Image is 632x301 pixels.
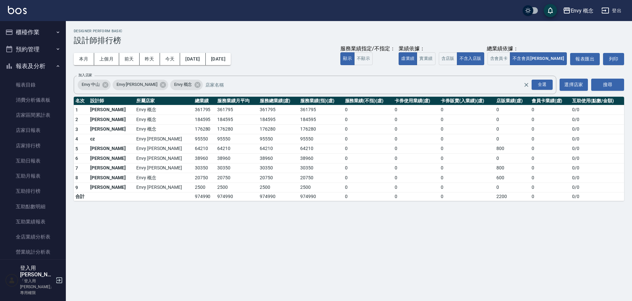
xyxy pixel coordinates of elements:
[160,53,180,65] button: 今天
[299,173,343,183] td: 20750
[560,4,596,17] button: Envy 概念
[258,183,299,192] td: 2500
[3,58,63,75] button: 報表及分析
[570,97,624,105] th: 互助使用(點數/金額)
[439,163,495,173] td: 0
[343,192,393,201] td: 0
[216,124,258,134] td: 176280
[135,124,193,134] td: Envy 概念
[3,108,63,123] a: 店家區間累計表
[530,115,570,125] td: 0
[3,244,63,260] a: 營業統計分析表
[75,165,78,171] span: 7
[258,115,299,125] td: 184595
[74,192,89,201] td: 合計
[530,134,570,144] td: 0
[113,81,161,88] span: Envy [PERSON_NAME]
[3,41,63,58] button: 預約管理
[439,45,567,52] div: 總業績依據：
[343,105,393,115] td: 0
[570,105,624,115] td: 0 / 0
[216,192,258,201] td: 974990
[299,115,343,125] td: 184595
[74,29,624,33] h2: Designer Perform Basic
[3,24,63,41] button: 櫃檯作業
[343,154,393,163] td: 0
[216,115,258,125] td: 184595
[530,124,570,134] td: 0
[3,184,63,199] a: 互助排行榜
[530,78,554,91] button: Open
[258,105,299,115] td: 361795
[530,154,570,163] td: 0
[439,173,495,183] td: 0
[3,123,63,138] a: 店家日報表
[170,80,203,90] div: Envy 概念
[343,173,393,183] td: 0
[487,52,511,65] button: 含會員卡
[3,77,63,92] a: 報表目錄
[495,124,530,134] td: 0
[193,183,216,192] td: 2500
[75,175,78,180] span: 8
[204,79,535,90] input: 店家名稱
[530,192,570,201] td: 0
[140,53,160,65] button: 昨天
[570,183,624,192] td: 0 / 0
[78,80,111,90] div: Envy 中山
[343,183,393,192] td: 0
[343,124,393,134] td: 0
[457,52,484,65] button: 不含入店販
[193,144,216,154] td: 64210
[3,229,63,244] a: 全店業績分析表
[393,192,439,201] td: 0
[193,173,216,183] td: 20750
[20,278,54,296] p: 「登入用[PERSON_NAME]」專用權限
[299,183,343,192] td: 2500
[135,97,193,105] th: 所屬店家
[340,45,395,52] div: 服務業績指定/不指定：
[393,115,439,125] td: 0
[393,183,439,192] td: 0
[216,97,258,105] th: 服務業績月平均
[603,53,624,65] button: 列印
[75,136,78,141] span: 4
[571,7,594,15] div: Envy 概念
[3,214,63,229] a: 互助業績報表
[570,163,624,173] td: 0 / 0
[135,154,193,163] td: Envy [PERSON_NAME]
[495,173,530,183] td: 600
[417,52,435,65] button: 實業績
[393,154,439,163] td: 0
[193,163,216,173] td: 30350
[216,173,258,183] td: 20750
[135,163,193,173] td: Envy [PERSON_NAME]
[343,144,393,154] td: 0
[544,4,557,17] button: save
[570,154,624,163] td: 0 / 0
[393,144,439,154] td: 0
[495,144,530,154] td: 800
[495,134,530,144] td: 0
[439,144,495,154] td: 0
[89,163,135,173] td: [PERSON_NAME]
[20,265,54,278] h5: 登入用[PERSON_NAME]
[180,53,205,65] button: [DATE]
[530,163,570,173] td: 0
[495,154,530,163] td: 0
[216,144,258,154] td: 64210
[135,144,193,154] td: Envy [PERSON_NAME]
[495,105,530,115] td: 0
[89,124,135,134] td: [PERSON_NAME]
[170,81,196,88] span: Envy 概念
[94,53,119,65] button: 上個月
[3,168,63,184] a: 互助月報表
[570,53,600,65] button: 報表匯出
[560,79,588,91] button: 選擇店家
[216,105,258,115] td: 361795
[570,115,624,125] td: 0 / 0
[89,115,135,125] td: [PERSON_NAME]
[439,192,495,201] td: 0
[216,183,258,192] td: 2500
[530,173,570,183] td: 0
